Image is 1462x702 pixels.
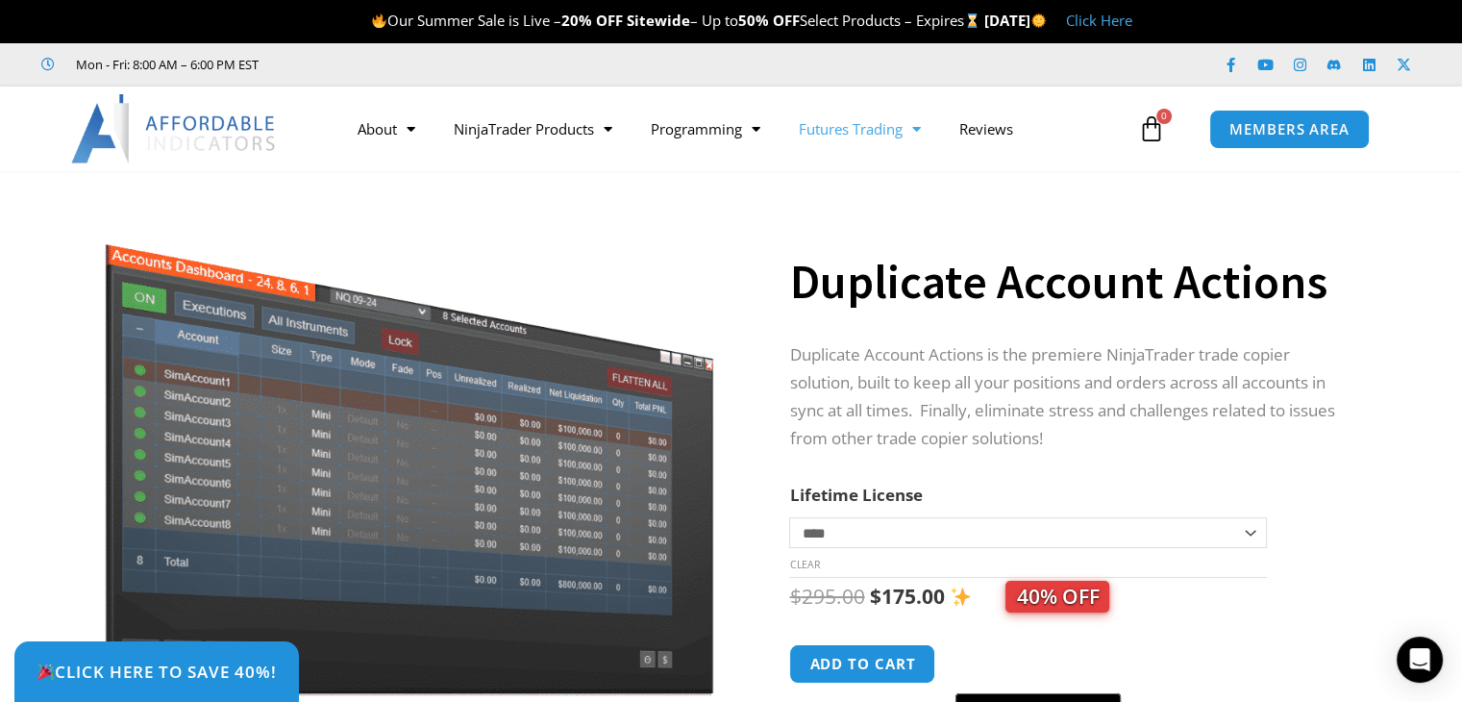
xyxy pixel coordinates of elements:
[434,107,632,151] a: NinjaTrader Products
[984,11,1047,30] strong: [DATE]
[869,583,880,610] span: $
[71,94,278,163] img: LogoAI | Affordable Indicators – NinjaTrader
[965,13,979,28] img: ⌛
[338,107,1133,151] nav: Menu
[789,583,801,610] span: $
[951,587,971,607] img: ✨
[780,107,940,151] a: Futures Trading
[1066,11,1132,30] a: Click Here
[14,641,299,702] a: 🎉Click Here to save 40%!
[1005,581,1109,613] span: 40% OFF
[789,248,1350,315] h1: Duplicate Account Actions
[37,664,277,680] span: Click Here to save 40%!
[1031,13,1046,28] img: 🌞
[1397,637,1443,683] div: Open Intercom Messenger
[632,107,780,151] a: Programming
[1156,109,1172,124] span: 0
[372,13,386,28] img: 🔥
[285,55,574,74] iframe: Customer reviews powered by Trustpilot
[789,341,1350,453] p: Duplicate Account Actions is the premiere NinjaTrader trade copier solution, built to keep all yo...
[37,664,54,680] img: 🎉
[338,107,434,151] a: About
[1229,122,1350,137] span: MEMBERS AREA
[371,11,984,30] span: Our Summer Sale is Live – – Up to Select Products – Expires
[627,11,690,30] strong: Sitewide
[789,484,922,506] label: Lifetime License
[738,11,800,30] strong: 50% OFF
[869,583,944,610] bdi: 175.00
[789,558,819,571] a: Clear options
[1209,110,1370,149] a: MEMBERS AREA
[940,107,1032,151] a: Reviews
[789,583,864,610] bdi: 295.00
[561,11,623,30] strong: 20% OFF
[1109,101,1194,157] a: 0
[71,53,259,76] span: Mon - Fri: 8:00 AM – 6:00 PM EST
